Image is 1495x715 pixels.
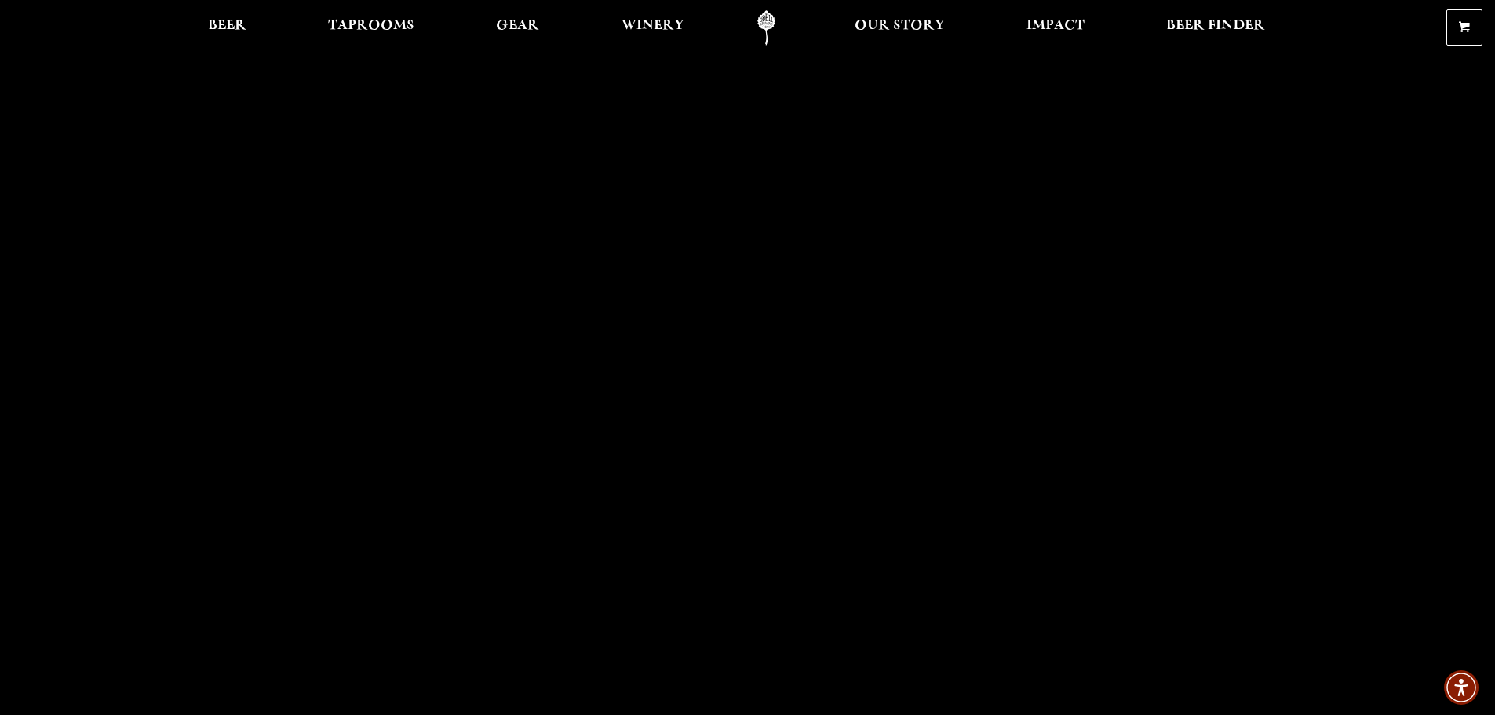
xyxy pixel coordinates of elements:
div: Accessibility Menu [1444,670,1479,705]
a: Winery [611,10,695,46]
span: Our Story [855,20,945,32]
span: Beer [208,20,246,32]
span: Beer Finder [1166,20,1265,32]
a: Impact [1016,10,1095,46]
a: Beer [198,10,257,46]
a: Beer Finder [1156,10,1275,46]
span: Impact [1026,20,1085,32]
span: Gear [496,20,539,32]
a: Gear [486,10,549,46]
a: Taprooms [318,10,425,46]
a: Our Story [844,10,955,46]
span: Taprooms [328,20,414,32]
span: Winery [622,20,684,32]
a: Odell Home [737,10,796,46]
